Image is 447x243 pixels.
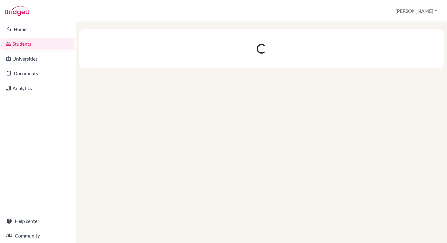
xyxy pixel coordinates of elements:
a: Home [1,23,74,35]
button: [PERSON_NAME] [393,5,440,17]
img: Bridge-U [5,6,29,16]
a: Documents [1,67,74,79]
a: Students [1,38,74,50]
a: Universities [1,53,74,65]
a: Community [1,230,74,242]
a: Help center [1,215,74,227]
a: Analytics [1,82,74,94]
